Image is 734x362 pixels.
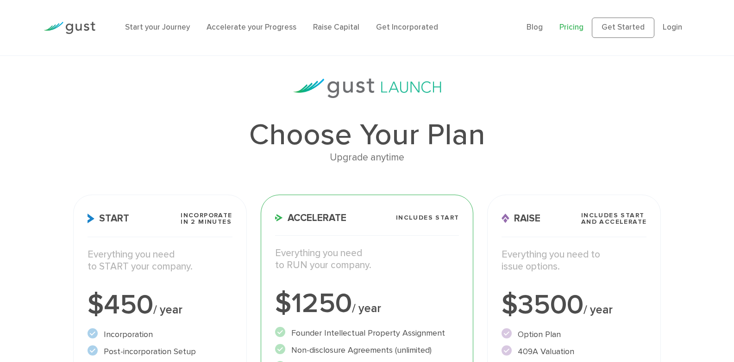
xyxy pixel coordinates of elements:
li: Option Plan [502,328,646,341]
li: Incorporation [88,328,232,341]
a: Start your Journey [125,23,190,32]
span: / year [352,301,381,315]
img: Accelerate Icon [275,214,283,221]
img: Start Icon X2 [88,214,94,223]
a: Login [663,23,682,32]
li: Post-incorporation Setup [88,345,232,358]
p: Everything you need to issue options. [502,249,646,273]
h1: Choose Your Plan [73,120,661,150]
span: Accelerate [275,213,346,223]
li: Founder Intellectual Property Assignment [275,327,459,339]
div: Upgrade anytime [73,150,661,166]
li: Non-disclosure Agreements (unlimited) [275,344,459,356]
span: Includes START and ACCELERATE [581,212,647,225]
span: Includes START [396,215,459,221]
div: $1250 [275,290,459,318]
span: Start [88,214,129,223]
a: Get Started [592,18,654,38]
p: Everything you need to RUN your company. [275,247,459,272]
a: Blog [527,23,543,32]
a: Get Incorporated [376,23,438,32]
p: Everything you need to START your company. [88,249,232,273]
span: / year [153,303,182,317]
img: Raise Icon [502,214,509,223]
li: 409A Valuation [502,345,646,358]
span: Incorporate in 2 Minutes [181,212,232,225]
img: gust-launch-logos.svg [293,79,441,98]
a: Raise Capital [313,23,359,32]
div: $450 [88,291,232,319]
img: Gust Logo [44,22,95,34]
div: $3500 [502,291,646,319]
a: Accelerate your Progress [207,23,296,32]
span: Raise [502,214,540,223]
span: / year [583,303,613,317]
a: Pricing [559,23,583,32]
